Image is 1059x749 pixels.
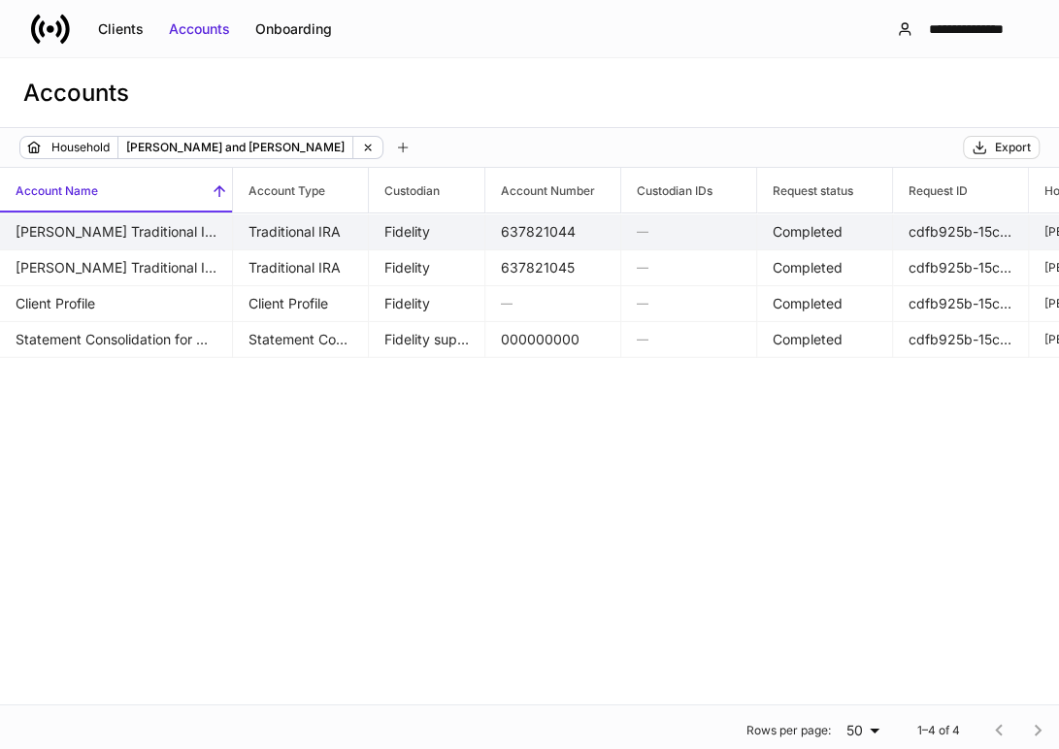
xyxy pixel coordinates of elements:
h6: — [637,258,741,277]
td: Completed [757,321,893,358]
button: Accounts [156,14,243,45]
div: Onboarding [255,19,332,39]
td: Fidelity [369,285,485,322]
td: cdfb925b-15cd-46a1-a983-75b901e8f150 [893,249,1029,286]
h6: — [637,222,741,241]
h6: Request status [757,181,853,200]
td: Traditional IRA [233,249,369,286]
td: 637821044 [485,213,621,250]
button: Onboarding [243,14,345,45]
p: [PERSON_NAME] and [PERSON_NAME] [126,138,345,157]
div: Clients [98,19,144,39]
td: Completed [757,213,893,250]
td: 000000000 [485,321,621,358]
td: Statement Consolidation for Households [233,321,369,358]
h6: Account Number [485,181,595,200]
div: 50 [839,721,886,740]
div: Accounts [169,19,230,39]
p: 1–4 of 4 [917,723,960,738]
td: Client Profile [233,285,369,322]
td: Fidelity [369,213,485,250]
span: Custodian IDs [621,168,756,212]
h6: — [637,294,741,312]
h6: Account Type [233,181,325,200]
span: Custodian [369,168,484,212]
h6: Custodian [369,181,440,200]
h6: — [501,294,605,312]
td: Traditional IRA [233,213,369,250]
td: cdfb925b-15cd-46a1-a983-75b901e8f150 [893,213,1029,250]
td: Fidelity [369,249,485,286]
h6: Request ID [893,181,968,200]
p: Household [51,138,110,157]
td: cdfb925b-15cd-46a1-a983-75b901e8f150 [893,285,1029,322]
button: Clients [85,14,156,45]
h6: Custodian IDs [621,181,712,200]
span: Request ID [893,168,1028,212]
div: Export [995,140,1031,155]
span: Account Number [485,168,620,212]
td: 637821045 [485,249,621,286]
td: cdfb925b-15cd-46a1-a983-75b901e8f150 [893,321,1029,358]
span: Request status [757,168,892,212]
p: Rows per page: [746,723,831,738]
td: Completed [757,249,893,286]
button: Export [963,136,1040,159]
h3: Accounts [23,78,129,109]
td: Fidelity supplemental forms [369,321,485,358]
span: Account Type [233,168,368,212]
td: Completed [757,285,893,322]
h6: — [637,330,741,348]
